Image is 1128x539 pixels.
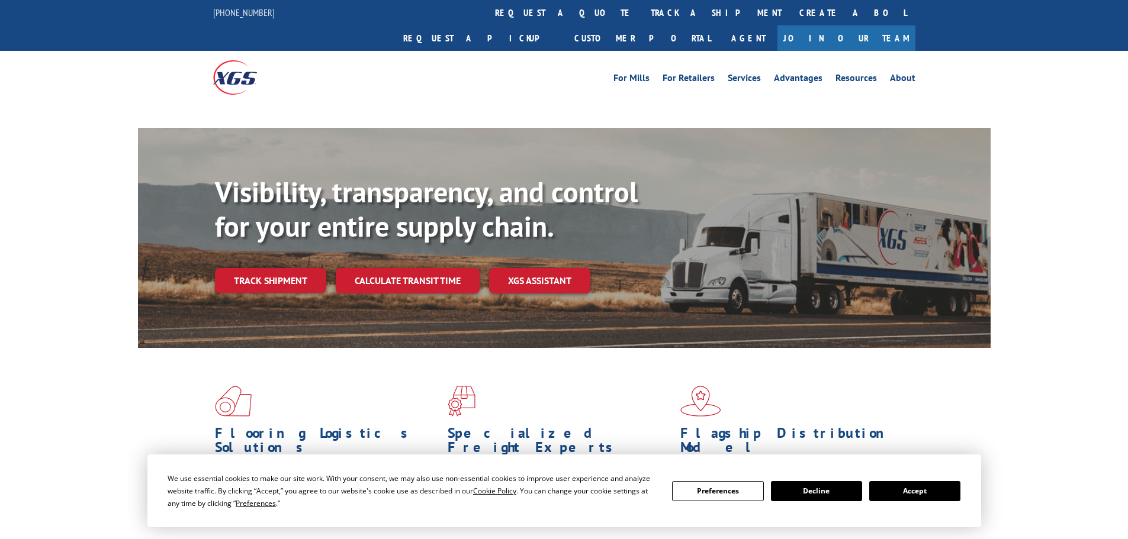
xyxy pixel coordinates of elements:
[336,268,480,293] a: Calculate transit time
[728,73,761,86] a: Services
[236,498,276,508] span: Preferences
[719,25,777,51] a: Agent
[680,386,721,417] img: xgs-icon-flagship-distribution-model-red
[672,481,763,501] button: Preferences
[489,268,590,293] a: XGS ASSISTANT
[835,73,877,86] a: Resources
[771,481,862,501] button: Decline
[448,386,475,417] img: xgs-icon-focused-on-flooring-red
[774,73,822,86] a: Advantages
[448,426,671,460] h1: Specialized Freight Experts
[473,486,516,496] span: Cookie Policy
[613,73,650,86] a: For Mills
[565,25,719,51] a: Customer Portal
[777,25,915,51] a: Join Our Team
[168,472,658,509] div: We use essential cookies to make our site work. With your consent, we may also use non-essential ...
[215,268,326,293] a: Track shipment
[890,73,915,86] a: About
[394,25,565,51] a: Request a pickup
[213,7,275,18] a: [PHONE_NUMBER]
[663,73,715,86] a: For Retailers
[215,386,252,417] img: xgs-icon-total-supply-chain-intelligence-red
[680,426,904,460] h1: Flagship Distribution Model
[215,173,638,244] b: Visibility, transparency, and control for your entire supply chain.
[147,454,981,527] div: Cookie Consent Prompt
[869,481,960,501] button: Accept
[215,426,439,460] h1: Flooring Logistics Solutions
